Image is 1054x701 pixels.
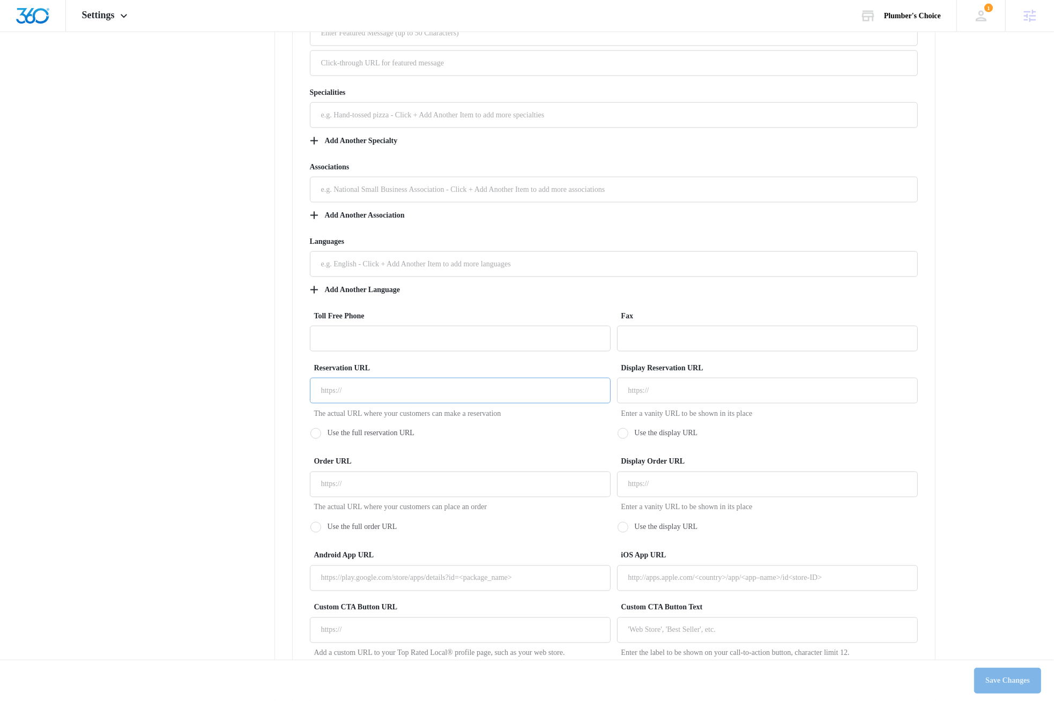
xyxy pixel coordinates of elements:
[310,161,918,177] label: Associations
[621,502,918,513] p: Enter a vanity URL to be shown in its place
[617,428,918,439] label: Use the display URL
[310,378,611,404] input: https://
[310,251,918,277] input: e.g. English - Click + Add Another Item to add more languages
[314,550,615,561] label: Android App URL
[310,20,918,46] input: Enter Featured Message (up to 50 Characters)
[617,521,918,533] label: Use the display URL
[310,102,918,128] input: e.g. Hand-tossed pizza - Click + Add Another Item to add more specialties
[314,456,615,467] label: Order URL
[621,647,918,659] p: Enter the label to be shown on your call-to-action button, character limit 12.
[310,277,411,303] button: Add Another Language
[621,362,922,374] label: Display Reservation URL
[314,310,615,322] label: Toll Free Phone
[617,617,918,643] input: 'Web Store', 'Best Seller', etc.
[621,456,922,467] label: Display Order URL
[314,408,611,419] p: The actual URL where your customers can make a reservation
[310,87,918,102] label: Specialities
[310,50,918,76] input: Click-through URL for featured message
[314,602,615,613] label: Custom CTA Button URL
[617,472,918,497] input: https://
[314,362,615,374] label: Reservation URL
[310,177,918,203] input: e.g. National Small Business Association - Click + Add Another Item to add more associations
[310,128,409,154] button: Add Another Specialty
[310,565,611,591] input: https://play.google.com/store/apps/details?id=<package_name>
[82,10,115,21] span: Settings
[617,378,918,404] input: https://
[984,4,993,12] div: notifications count
[310,236,918,251] label: Languages
[621,408,918,419] p: Enter a vanity URL to be shown in its place
[314,647,611,659] p: Add a custom URL to your Top Rated Local® profile page, such as your web store.
[621,310,922,322] label: Fax
[314,502,611,513] p: The actual URL where your customers can place an order
[617,565,918,591] input: http://apps.apple.com/<country>/app/<app–name>/id<store-ID>
[310,203,415,228] button: Add Another Association
[310,472,611,497] input: https://
[310,521,611,533] label: Use the full order URL
[884,12,941,20] div: account name
[621,550,922,561] label: iOS App URL
[310,617,611,643] input: https://
[984,4,993,12] span: 1
[310,428,611,439] label: Use the full reservation URL
[621,602,922,613] label: Custom CTA Button Text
